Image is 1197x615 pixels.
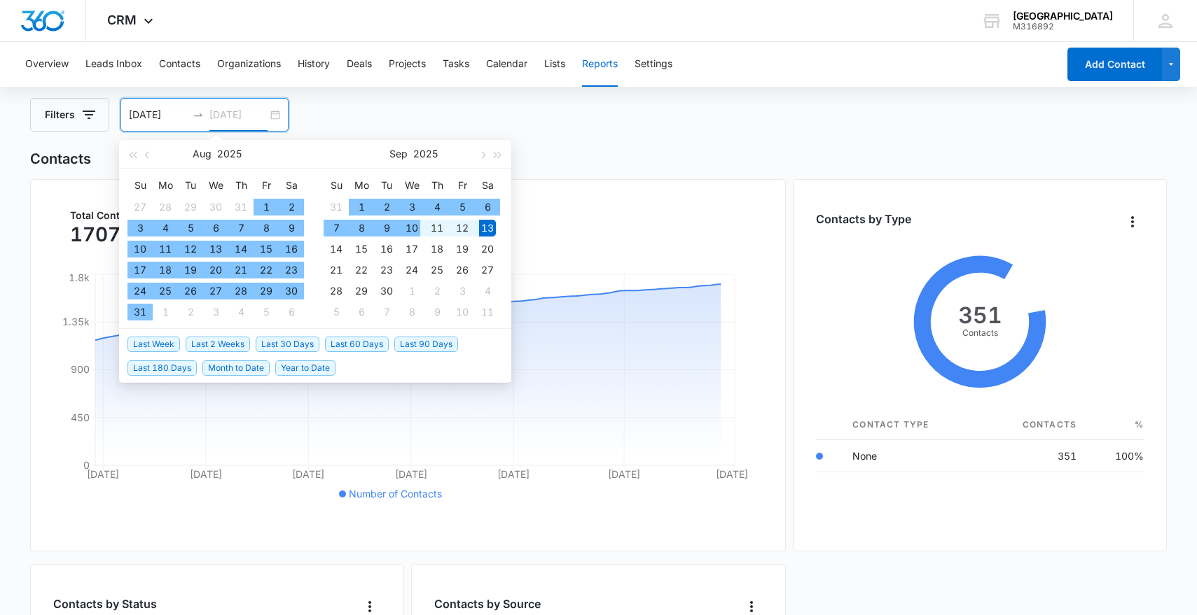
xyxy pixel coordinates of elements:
[1088,410,1144,440] th: %
[374,281,399,302] td: 2025-09-30
[207,220,224,236] div: 6
[816,211,911,227] h3: Contacts by Type
[328,199,345,215] div: 31
[479,262,496,278] div: 27
[228,302,254,323] td: 2025-09-04
[132,220,148,236] div: 3
[324,218,349,239] td: 2025-09-07
[450,260,475,281] td: 2025-09-26
[1088,440,1144,472] td: 100%
[424,218,450,239] td: 2025-09-11
[87,468,119,480] tspan: [DATE]
[582,42,618,87] button: Reports
[254,197,279,218] td: 2025-08-01
[178,239,203,260] td: 2025-08-12
[279,302,304,323] td: 2025-09-06
[129,107,187,122] input: Start date
[69,271,90,283] tspan: 1.8k
[193,109,204,120] span: to
[399,197,424,218] td: 2025-09-03
[424,281,450,302] td: 2025-10-02
[378,199,395,215] div: 2
[193,109,204,120] span: swap-right
[178,174,203,197] th: Tu
[182,304,199,320] div: 2
[233,262,249,278] div: 21
[153,197,178,218] td: 2025-07-28
[71,411,90,423] tspan: 450
[279,218,304,239] td: 2025-08-09
[228,260,254,281] td: 2025-08-21
[389,42,426,87] button: Projects
[349,260,374,281] td: 2025-09-22
[178,302,203,323] td: 2025-09-02
[374,218,399,239] td: 2025-09-09
[475,197,500,218] td: 2025-09-06
[399,302,424,323] td: 2025-10-08
[353,262,370,278] div: 22
[203,281,228,302] td: 2025-08-27
[328,283,345,299] div: 28
[127,218,153,239] td: 2025-08-03
[132,304,148,320] div: 31
[1013,22,1113,31] div: account id
[292,468,324,480] tspan: [DATE]
[203,302,228,323] td: 2025-09-03
[182,283,199,299] div: 26
[475,281,500,302] td: 2025-10-04
[228,197,254,218] td: 2025-07-31
[178,218,203,239] td: 2025-08-05
[30,148,1168,169] h2: Contacts
[374,174,399,197] th: Tu
[403,304,420,320] div: 8
[374,260,399,281] td: 2025-09-23
[378,283,395,299] div: 30
[454,304,471,320] div: 10
[182,241,199,257] div: 12
[328,220,345,236] div: 7
[217,140,242,168] button: 2025
[378,220,395,236] div: 9
[132,262,148,278] div: 17
[279,197,304,218] td: 2025-08-02
[1067,48,1162,81] button: Add Contact
[328,262,345,278] div: 21
[324,260,349,281] td: 2025-09-21
[233,283,249,299] div: 28
[203,197,228,218] td: 2025-07-30
[443,42,469,87] button: Tasks
[233,220,249,236] div: 7
[127,239,153,260] td: 2025-08-10
[479,220,496,236] div: 13
[1121,211,1144,233] button: Overflow Menu
[349,302,374,323] td: 2025-10-06
[228,281,254,302] td: 2025-08-28
[635,42,672,87] button: Settings
[254,218,279,239] td: 2025-08-08
[217,42,281,87] button: Organizations
[475,218,500,239] td: 2025-09-13
[283,241,300,257] div: 16
[254,174,279,197] th: Fr
[497,468,530,480] tspan: [DATE]
[374,239,399,260] td: 2025-09-16
[378,304,395,320] div: 7
[395,468,427,480] tspan: [DATE]
[349,174,374,197] th: Mo
[132,199,148,215] div: 27
[153,260,178,281] td: 2025-08-18
[153,174,178,197] th: Mo
[157,241,174,257] div: 11
[178,197,203,218] td: 2025-07-29
[434,595,541,612] h3: Contacts by Source
[233,304,249,320] div: 4
[25,42,69,87] button: Overview
[429,283,445,299] div: 2
[70,223,120,246] p: 1707
[424,302,450,323] td: 2025-10-09
[429,199,445,215] div: 4
[429,241,445,257] div: 18
[153,218,178,239] td: 2025-08-04
[450,218,475,239] td: 2025-09-12
[399,281,424,302] td: 2025-10-01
